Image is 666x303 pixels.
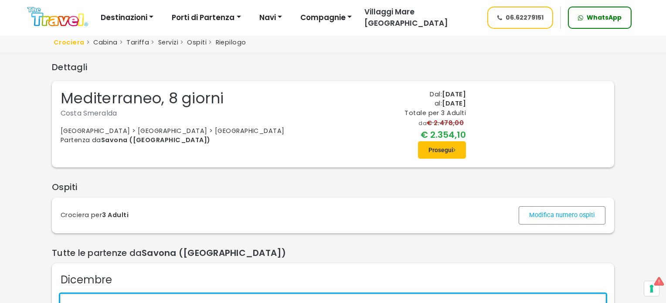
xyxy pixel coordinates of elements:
[357,7,479,29] a: Villaggi Mare [GEOGRAPHIC_DATA]
[52,38,85,48] li: Crociera
[85,38,118,48] li: Cabina
[254,9,288,27] button: Navi
[101,136,211,144] span: Savona ([GEOGRAPHIC_DATA])
[430,90,442,99] span: Dal:
[61,107,391,119] div: Costa Smeralda
[418,141,466,159] a: Prosegui
[61,126,391,136] div: [GEOGRAPHIC_DATA] > [GEOGRAPHIC_DATA] > [GEOGRAPHIC_DATA]
[142,247,286,259] span: Savona ([GEOGRAPHIC_DATA])
[435,99,442,108] span: al:
[178,38,207,48] li: Ospiti
[27,7,88,27] img: Logo The Travel
[52,60,614,74] div: Dettagli
[61,211,129,220] div: Crociera per
[442,99,466,108] span: [DATE]
[207,38,246,48] li: Riepilogo
[442,90,466,99] span: [DATE]
[295,9,357,27] button: Compagnie
[418,128,466,141] div: € 2.354,10
[568,7,632,29] a: WhatsApp
[102,211,129,219] span: 3 Adulti
[61,272,605,287] div: Dicembre
[149,38,178,48] li: Servizi
[166,9,246,27] button: Porti di Partenza
[95,9,159,27] button: Destinazioni
[519,206,605,225] md-outlined-button: Modifica numero ospiti
[487,7,554,29] a: 06.62279151
[364,7,448,28] span: Villaggi Mare [GEOGRAPHIC_DATA]
[118,38,150,48] li: Tariffa
[61,90,391,107] div: Mediterraneo, 8 giorni
[506,13,544,22] span: 06.62279151
[404,109,466,118] div: Totale per 3 Adulti
[418,118,466,128] div: da
[52,180,614,194] div: Ospiti
[52,246,614,260] div: Tutte le partenze da
[587,13,622,22] span: WhatsApp
[427,119,466,127] span: € 2.478,00
[61,136,391,145] div: Partenza da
